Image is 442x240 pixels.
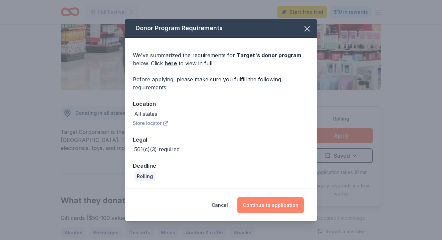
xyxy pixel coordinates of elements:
div: All states [134,110,157,118]
button: Store locator [133,119,168,127]
div: 501(c)(3) required [134,145,180,153]
div: Donor Program Requirements [125,19,317,38]
span: Target 's donor program [237,52,301,59]
button: Cancel [212,197,228,213]
div: Location [133,99,309,108]
div: Rolling [134,172,156,181]
button: Continue to application [237,197,304,213]
div: Deadline [133,161,309,170]
a: here [165,59,177,67]
div: Legal [133,135,309,144]
div: Before applying, please make sure you fulfill the following requirements: [133,75,309,91]
div: We've summarized the requirements for below. Click to view in full. [133,51,309,67]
